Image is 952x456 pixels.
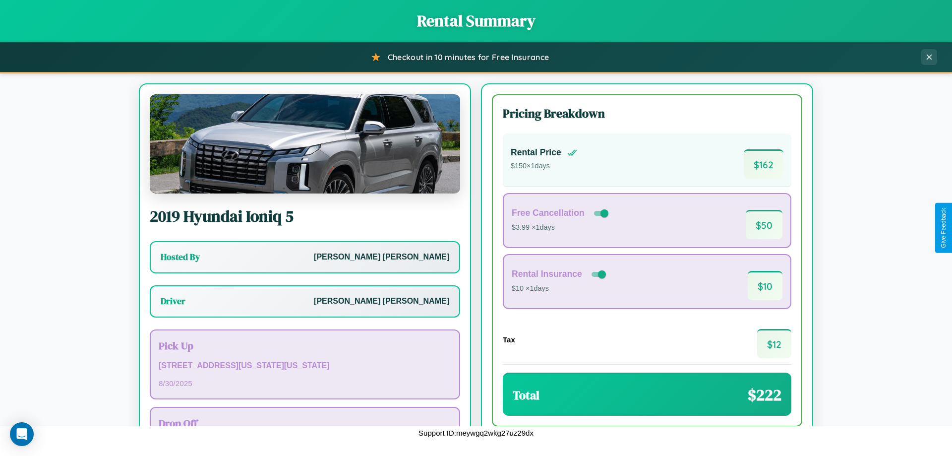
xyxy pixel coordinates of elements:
p: $ 150 × 1 days [511,160,577,173]
h3: Pick Up [159,338,451,353]
img: Hyundai Ioniq 5 [150,94,460,194]
p: [STREET_ADDRESS][US_STATE][US_STATE] [159,359,451,373]
h4: Rental Insurance [512,269,582,279]
p: 8 / 30 / 2025 [159,377,451,390]
h3: Hosted By [161,251,200,263]
h1: Rental Summary [10,10,942,32]
p: [PERSON_NAME] [PERSON_NAME] [314,250,449,264]
h3: Pricing Breakdown [503,105,791,122]
p: $10 × 1 days [512,282,608,295]
span: $ 10 [748,271,782,300]
h3: Total [513,387,539,403]
h3: Drop Off [159,416,451,430]
h2: 2019 Hyundai Ioniq 5 [150,205,460,227]
span: $ 12 [757,329,791,358]
p: [PERSON_NAME] [PERSON_NAME] [314,294,449,309]
h4: Tax [503,335,515,344]
div: Give Feedback [940,208,947,248]
p: $3.99 × 1 days [512,221,610,234]
span: Checkout in 10 minutes for Free Insurance [388,52,549,62]
span: $ 162 [744,149,783,179]
p: Support ID: meywgq2wkg27uz29dx [418,426,534,440]
span: $ 50 [746,210,782,239]
div: Open Intercom Messenger [10,422,34,446]
span: $ 222 [748,384,781,406]
h4: Free Cancellation [512,208,585,218]
h4: Rental Price [511,147,561,158]
h3: Driver [161,295,185,307]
